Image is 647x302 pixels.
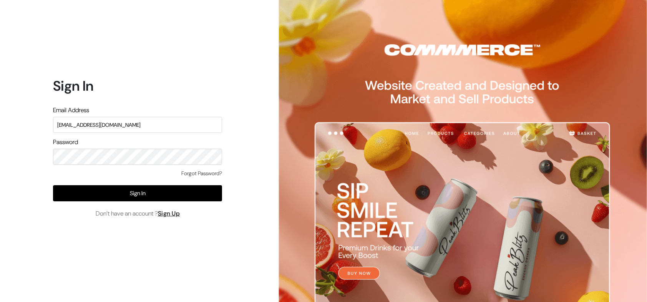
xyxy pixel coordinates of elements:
[158,209,180,217] a: Sign Up
[96,209,180,218] span: Don’t have an account ?
[181,169,222,178] a: Forgot Password?
[53,138,78,147] label: Password
[53,106,89,115] label: Email Address
[53,78,222,94] h1: Sign In
[53,185,222,201] button: Sign In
